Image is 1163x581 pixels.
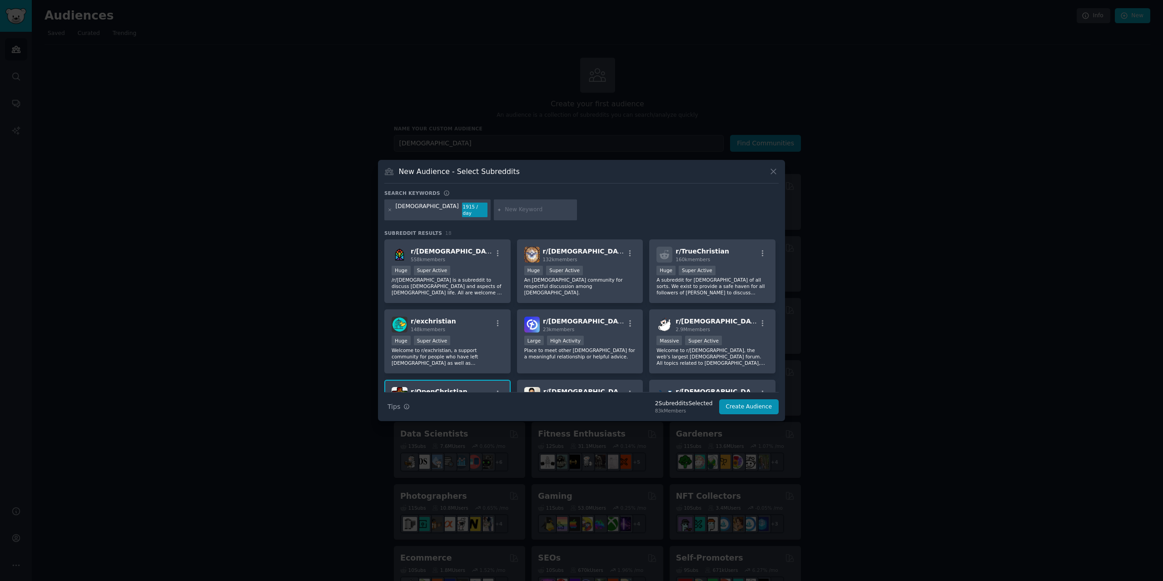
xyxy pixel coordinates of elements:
span: Subreddit Results [384,230,442,236]
p: Welcome to r/exchristian, a support community for people who have left [DEMOGRAPHIC_DATA] as well... [392,347,503,366]
span: r/ TrueChristian [676,248,729,255]
div: Huge [656,266,676,275]
span: 18 [445,230,452,236]
span: 558k members [411,257,445,262]
span: r/ [DEMOGRAPHIC_DATA] [543,248,629,255]
p: A subreddit for [DEMOGRAPHIC_DATA] of all sorts. We exist to provide a safe haven for all followe... [656,277,768,296]
div: Super Active [546,266,583,275]
span: r/ OpenChristian [411,388,467,395]
div: 83k Members [655,407,713,414]
h3: New Audience - Select Subreddits [399,167,520,176]
div: 1915 / day [462,203,487,217]
button: Create Audience [719,399,779,415]
div: Super Active [685,336,722,345]
div: 2 Subreddit s Selected [655,400,713,408]
img: Christians [656,387,672,403]
span: 132k members [543,257,577,262]
img: atheism [656,317,672,333]
h3: Search keywords [384,190,440,196]
input: New Keyword [505,206,574,214]
span: 23k members [543,327,574,332]
span: Tips [388,402,400,412]
p: An [DEMOGRAPHIC_DATA] community for respectful discussion among [DEMOGRAPHIC_DATA]. [524,277,636,296]
div: Super Active [679,266,716,275]
p: /r/[DEMOGRAPHIC_DATA] is a subreddit to discuss [DEMOGRAPHIC_DATA] and aspects of [DEMOGRAPHIC_DA... [392,277,503,296]
span: r/ [DEMOGRAPHIC_DATA] [676,388,762,395]
span: r/ [DEMOGRAPHIC_DATA] [543,388,630,395]
div: Super Active [414,336,451,345]
span: 148k members [411,327,445,332]
div: Huge [524,266,543,275]
div: High Activity [547,336,584,345]
span: r/ [DEMOGRAPHIC_DATA] [543,318,629,325]
button: Tips [384,399,413,415]
span: r/ exchristian [411,318,456,325]
img: ChristianSerratos [524,387,540,403]
span: r/ [DEMOGRAPHIC_DATA] [411,248,497,255]
span: 2.9M members [676,327,710,332]
div: Huge [392,266,411,275]
img: Christian [524,247,540,263]
div: Massive [656,336,682,345]
p: Welcome to r/[DEMOGRAPHIC_DATA], the web's largest [DEMOGRAPHIC_DATA] forum. All topics related t... [656,347,768,366]
div: Large [524,336,544,345]
div: Huge [392,336,411,345]
span: r/ [DEMOGRAPHIC_DATA] [676,318,762,325]
img: exchristian [392,317,408,333]
span: 160k members [676,257,710,262]
img: Christianity [392,247,408,263]
p: Place to meet other [DEMOGRAPHIC_DATA] for a meaningful relationship or helpful advice. [524,347,636,360]
div: [DEMOGRAPHIC_DATA] [396,203,459,217]
div: Super Active [414,266,451,275]
img: ChristianDating [524,317,540,333]
img: OpenChristian [392,387,408,403]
